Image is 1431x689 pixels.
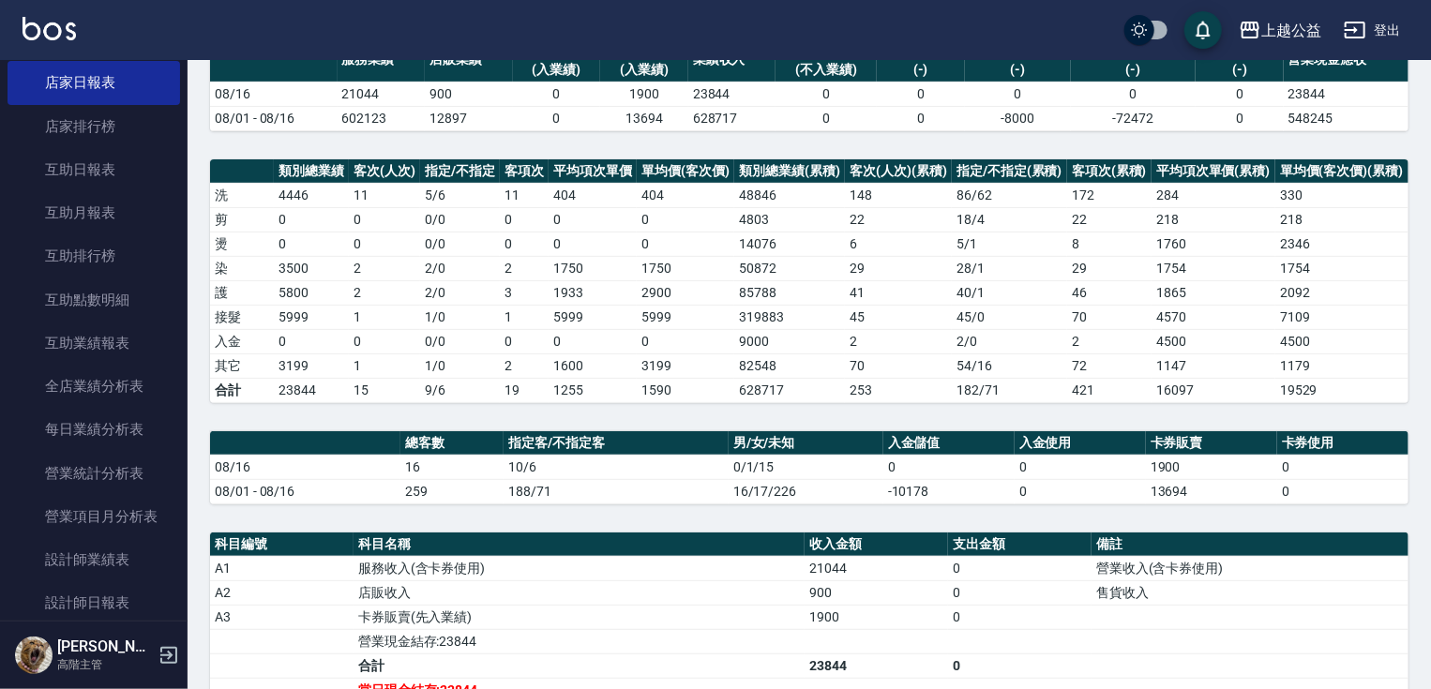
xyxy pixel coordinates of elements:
[776,82,877,106] td: 0
[349,207,420,232] td: 0
[1146,431,1277,456] th: 卡券販賣
[1152,378,1275,402] td: 16097
[8,234,180,277] a: 互助排行榜
[1196,106,1284,130] td: 0
[600,106,688,130] td: 13694
[1015,431,1146,456] th: 入金使用
[805,605,948,629] td: 1900
[274,329,349,353] td: 0
[1277,431,1408,456] th: 卡券使用
[349,232,420,256] td: 0
[549,378,637,402] td: 1255
[500,353,549,378] td: 2
[349,378,420,402] td: 15
[420,183,500,207] td: 5 / 6
[776,106,877,130] td: 0
[1152,353,1275,378] td: 1147
[948,556,1092,580] td: 0
[57,656,153,673] p: 高階主管
[274,232,349,256] td: 0
[637,159,734,184] th: 單均價(客次價)
[349,183,420,207] td: 11
[729,455,883,479] td: 0/1/15
[354,629,805,653] td: 營業現金結存:23844
[734,329,845,353] td: 9000
[1067,378,1152,402] td: 421
[210,431,1408,504] table: a dense table
[729,431,883,456] th: 男/女/未知
[210,532,354,557] th: 科目編號
[8,148,180,191] a: 互助日報表
[549,207,637,232] td: 0
[952,378,1067,402] td: 182/71
[549,159,637,184] th: 平均項次單價
[1275,159,1408,184] th: 單均價(客次價)(累積)
[1152,183,1275,207] td: 284
[637,280,734,305] td: 2900
[734,378,845,402] td: 628717
[354,556,805,580] td: 服務收入(含卡券使用)
[734,256,845,280] td: 50872
[8,408,180,451] a: 每日業績分析表
[845,159,952,184] th: 客次(人次)(累積)
[349,353,420,378] td: 1
[549,329,637,353] td: 0
[780,60,872,80] div: (不入業績)
[1067,280,1152,305] td: 46
[8,191,180,234] a: 互助月報表
[1152,232,1275,256] td: 1760
[845,256,952,280] td: 29
[805,653,948,678] td: 23844
[1184,11,1222,49] button: save
[965,106,1071,130] td: -8000
[1092,532,1408,557] th: 備註
[8,365,180,408] a: 全店業績分析表
[845,378,952,402] td: 253
[1146,479,1277,503] td: 13694
[734,305,845,329] td: 319883
[210,207,274,232] td: 剪
[734,232,845,256] td: 14076
[420,159,500,184] th: 指定/不指定
[1275,256,1408,280] td: 1754
[1152,329,1275,353] td: 4500
[210,159,1408,403] table: a dense table
[965,82,1071,106] td: 0
[513,106,601,130] td: 0
[845,232,952,256] td: 6
[500,305,549,329] td: 1
[1071,106,1196,130] td: -72472
[1067,183,1152,207] td: 172
[1092,556,1408,580] td: 營業收入(含卡券使用)
[420,256,500,280] td: 2 / 0
[952,305,1067,329] td: 45 / 0
[210,256,274,280] td: 染
[420,305,500,329] td: 1 / 0
[637,232,734,256] td: 0
[210,580,354,605] td: A2
[354,532,805,557] th: 科目名稱
[210,305,274,329] td: 接髮
[952,183,1067,207] td: 86 / 62
[1015,455,1146,479] td: 0
[500,232,549,256] td: 0
[500,280,549,305] td: 3
[1275,280,1408,305] td: 2092
[8,452,180,495] a: 營業統計分析表
[734,183,845,207] td: 48846
[948,653,1092,678] td: 0
[1146,455,1277,479] td: 1900
[1275,329,1408,353] td: 4500
[549,256,637,280] td: 1750
[729,479,883,503] td: 16/17/226
[274,353,349,378] td: 3199
[805,532,948,557] th: 收入金額
[845,183,952,207] td: 148
[8,495,180,538] a: 營業項目月分析表
[1275,378,1408,402] td: 19529
[883,479,1015,503] td: -10178
[274,159,349,184] th: 類別總業績
[274,378,349,402] td: 23844
[425,82,513,106] td: 900
[210,605,354,629] td: A3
